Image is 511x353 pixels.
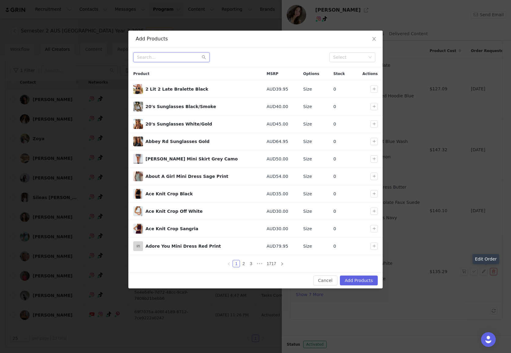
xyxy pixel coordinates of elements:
[227,262,231,266] i: icon: left
[145,138,257,145] div: Abbey Rd Sunglasses Gold
[133,206,143,216] img: 30-11-17-whitefox_201_1.jpg
[136,36,375,42] div: Add Products
[133,189,143,199] span: Ace Knit Crop Black
[303,156,324,162] div: Size
[280,262,284,266] i: icon: right
[303,208,324,215] div: Size
[267,208,288,215] span: AUD30.00
[133,102,143,111] img: b00a8460.jpg
[472,254,499,264] div: Edit Order
[278,260,286,267] li: Next Page
[303,226,324,232] div: Size
[303,121,324,127] div: Size
[303,103,324,110] div: Size
[247,260,255,267] li: 3
[145,86,257,92] div: 2 Lit 2 Late Bralette Black
[267,243,288,250] span: AUD79.95
[333,138,336,145] span: 0
[333,243,336,250] span: 0
[133,119,143,129] span: 20's Sunglasses White/Gold
[133,241,143,251] img: placeholder-square.jpg
[133,102,143,111] span: 20's Sunglasses Black/Smoke
[267,121,288,127] span: AUD45.00
[303,138,324,145] div: Size
[240,260,247,267] a: 2
[372,36,377,41] i: icon: close
[145,208,257,215] div: Ace Knit Crop Off White
[145,121,257,127] div: 20's Sunglasses White/Gold
[333,191,336,197] span: 0
[333,173,336,180] span: 0
[133,224,143,234] img: 30-11-17-whitefox_225_1.jpg
[255,260,264,267] li: Next 3 Pages
[225,260,233,267] li: Previous Page
[333,226,336,232] span: 0
[233,260,240,267] a: 1
[133,206,143,216] span: Ace Knit Crop Off White
[267,71,278,77] span: MSRP
[265,260,278,267] a: 1717
[267,86,288,92] span: AUD39.95
[133,119,143,129] img: b00a0325.jpg
[333,121,336,127] span: 0
[133,171,143,181] span: About A Girl Mini Dress Sage Print
[133,224,143,234] span: Ace Knit Crop Sangria
[333,103,336,110] span: 0
[340,276,378,285] button: Add Products
[267,103,288,110] span: AUD40.00
[267,191,288,197] span: AUD35.00
[133,189,143,199] img: 30-11-17-whitefox_222_1.jpg
[145,173,257,180] div: About A Girl Mini Dress Sage Print
[267,138,288,145] span: AUD64.95
[133,154,143,164] img: 25-05-18image_350.jpg
[255,260,264,267] span: •••
[333,86,336,92] span: 0
[368,55,372,60] i: icon: down
[133,241,143,251] span: Adore You Mini Dress Red Print
[133,84,143,94] span: 2 Lit 2 Late Bralette Black
[481,332,496,347] div: Open Intercom Messenger
[333,54,366,60] div: Select
[267,156,288,162] span: AUD50.00
[333,71,345,77] span: Stock
[313,276,337,285] button: Cancel
[353,67,383,80] div: Actions
[145,243,257,250] div: Adore You Mini Dress Red Print
[133,52,210,62] input: Search...
[303,173,324,180] div: Size
[133,137,143,146] span: Abbey Rd Sunglasses Gold
[145,156,257,162] div: [PERSON_NAME] Mini Skirt Grey Camo
[202,55,206,59] i: icon: search
[333,208,336,215] span: 0
[133,154,143,164] span: Abel Mini Skirt Grey Camo
[303,243,324,250] div: Size
[145,103,257,110] div: 20's Sunglasses Black/Smoke
[133,171,143,181] img: IMG_3796.jpg
[248,260,254,267] a: 3
[303,86,324,92] div: Size
[145,226,257,232] div: Ace Knit Crop Sangria
[303,191,324,197] div: Size
[303,71,319,77] span: Options
[133,84,143,94] img: 592A2036_copy.jpg
[145,191,257,197] div: Ace Knit Crop Black
[333,156,336,162] span: 0
[366,31,383,48] button: Close
[267,173,288,180] span: AUD54.00
[267,226,288,232] span: AUD30.00
[133,137,143,146] img: Slide6-AbbyRdSunglasses_OffDutyBag.jpg
[133,71,149,77] span: Product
